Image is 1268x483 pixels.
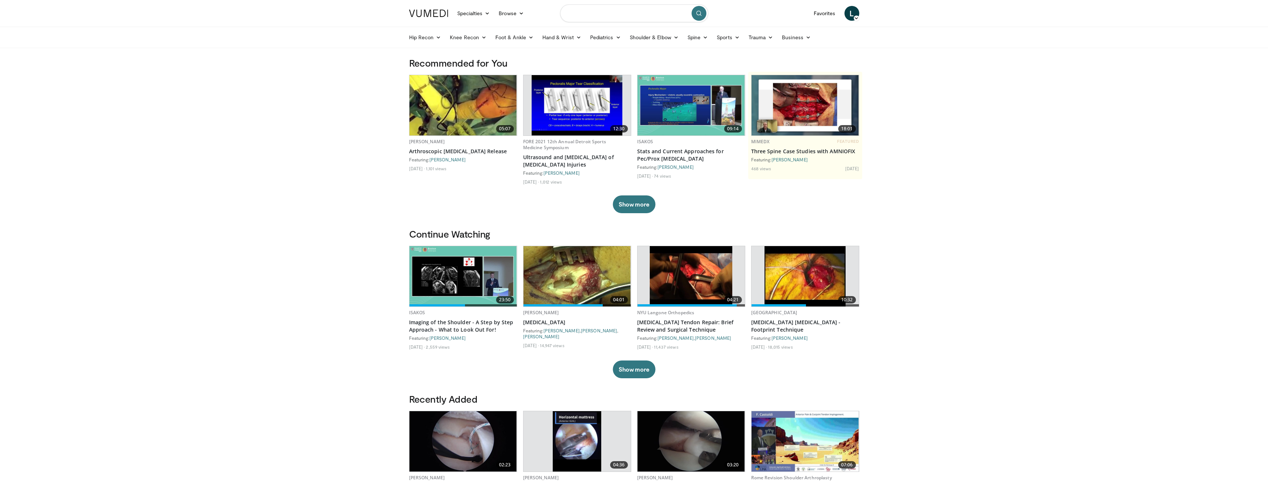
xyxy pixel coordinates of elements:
div: Featuring: , [637,335,745,341]
a: Spine [683,30,712,45]
span: 10:32 [838,296,856,303]
img: 86c4d195-6142-43e1-bf3c-421e65473703.620x360_q85_upscale.jpg [409,246,517,306]
li: [DATE] [845,165,859,171]
span: 04:36 [610,461,628,469]
a: Sports [712,30,744,45]
li: 468 views [751,165,772,171]
span: 04:01 [610,296,628,303]
span: 02:23 [496,461,514,469]
img: VuMedi Logo [409,10,448,17]
a: 09:14 [638,75,745,135]
a: 05:07 [409,75,517,135]
a: [PERSON_NAME] [658,164,694,170]
a: [PERSON_NAME] [658,335,694,341]
a: Hand & Wrist [538,30,586,45]
li: [DATE] [637,344,653,350]
div: Featuring: , , [523,328,631,339]
a: Browse [494,6,528,21]
img: 34c974b5-e942-4b60-b0f4-1f83c610957b.620x360_q85_upscale.jpg [752,75,859,135]
a: Business [777,30,815,45]
img: Picture_9_1_3.png.620x360_q85_upscale.jpg [765,246,846,306]
a: [PERSON_NAME] [409,138,445,145]
span: 05:07 [496,125,514,133]
a: Rome Revision Shoulder Arthroplasty [751,474,832,481]
img: d8bb7012-703a-4c8f-967a-6a8c766ed8b3.620x360_q85_upscale.jpg [409,75,517,135]
li: [DATE] [409,344,425,350]
a: 04:01 [523,246,631,306]
a: [PERSON_NAME] [523,474,559,481]
a: 04:21 [638,246,745,306]
li: 1,101 views [426,165,446,171]
li: [DATE] [409,165,425,171]
a: [PERSON_NAME] [772,335,808,341]
li: [DATE] [523,342,539,348]
a: 18:01 [752,75,859,135]
span: 07:06 [838,461,856,469]
a: [MEDICAL_DATA] [MEDICAL_DATA] - Footprint Technique [751,319,859,333]
a: 07:06 [752,411,859,472]
button: Show more [613,195,655,213]
img: 926032fc-011e-4e04-90f2-afa899d7eae5.620x360_q85_upscale.jpg [409,411,517,472]
a: Arthroscopic [MEDICAL_DATA] Release [409,148,517,155]
span: 09:14 [724,125,742,133]
img: 7ea6420f-a9df-41d9-a989-4fd4fc7a1bab.620x360_q85_upscale.jpg [638,75,745,135]
span: 03:20 [724,461,742,469]
a: Hip Recon [405,30,446,45]
a: 10:32 [752,246,859,306]
h3: Recently Added [409,393,859,405]
div: Featuring: [523,170,631,176]
div: Featuring: [751,157,859,162]
a: [PERSON_NAME] [429,335,466,341]
input: Search topics, interventions [560,4,708,22]
a: 12:30 [523,75,631,135]
a: Specialties [453,6,495,21]
a: Trauma [744,30,778,45]
li: 2,559 views [426,344,450,350]
a: Knee Recon [445,30,491,45]
a: Pediatrics [586,30,625,45]
a: Foot & Ankle [491,30,538,45]
a: Ultrasound and [MEDICAL_DATA] of [MEDICAL_DATA] Injuries [523,154,631,168]
a: L [844,6,859,21]
a: [MEDICAL_DATA] [523,319,631,326]
a: [PERSON_NAME] [637,474,673,481]
a: 04:36 [523,411,631,472]
button: Show more [613,360,655,378]
a: 03:20 [638,411,745,472]
span: FEATURED [837,139,859,144]
li: 74 views [654,173,671,179]
div: Featuring: [751,335,859,341]
img: 8037028b-5014-4d38-9a8c-71d966c81743.620x360_q85_upscale.jpg [752,411,859,472]
a: 02:23 [409,411,517,472]
a: ISAKOS [409,309,425,316]
span: 04:21 [724,296,742,303]
img: E-HI8y-Omg85H4KX4xMDoxOmdtO40mAx.620x360_q85_upscale.jpg [650,246,732,306]
a: [PERSON_NAME] [523,334,559,339]
a: 23:50 [409,246,517,306]
a: MIMEDX [751,138,770,145]
li: [DATE] [751,344,767,350]
li: 18,015 views [768,344,793,350]
span: 18:01 [838,125,856,133]
a: Shoulder & Elbow [625,30,683,45]
div: Featuring: [637,164,745,170]
a: [PERSON_NAME] [543,170,580,175]
li: [DATE] [637,173,653,179]
img: 9fe33de0-e486-4ae2-8f37-6336057f1190.620x360_q85_upscale.jpg [523,246,631,306]
a: [PERSON_NAME] [543,328,580,333]
a: [PERSON_NAME] [523,309,559,316]
img: cd449402-123d-47f7-b112-52d159f17939.620x360_q85_upscale.jpg [553,411,601,472]
li: 1,012 views [540,179,562,185]
a: [GEOGRAPHIC_DATA] [751,309,797,316]
a: Favorites [809,6,840,21]
div: Featuring: [409,335,517,341]
h3: Recommended for You [409,57,859,69]
img: a98b1b50-1454-4e76-b3de-160cc08b5308.620x360_q85_upscale.jpg [532,75,622,135]
div: Featuring: [409,157,517,162]
a: FORE 2021 12th Annual Detroit Sports Medicine Symposium [523,138,606,151]
li: 11,437 views [654,344,678,350]
li: [DATE] [523,179,539,185]
a: Imaging of the Shoulder - A Step by Step Approach - What to Look Out For! [409,319,517,333]
a: [PERSON_NAME] [409,474,445,481]
a: NYU Langone Orthopedics [637,309,695,316]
